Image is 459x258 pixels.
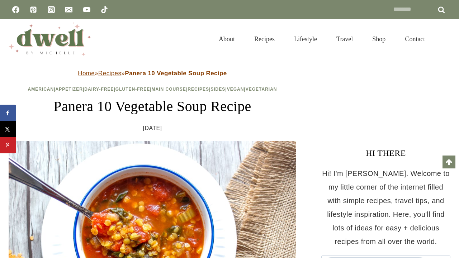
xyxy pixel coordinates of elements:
a: American [28,87,54,92]
time: [DATE] [143,123,162,134]
img: DWELL by michelle [9,23,91,56]
a: Lifestyle [284,27,327,52]
a: Contact [395,27,435,52]
p: Hi! I'm [PERSON_NAME]. Welcome to my little corner of the internet filled with simple recipes, tr... [321,167,450,248]
a: About [209,27,245,52]
nav: Primary Navigation [209,27,435,52]
h1: Panera 10 Vegetable Soup Recipe [9,96,296,117]
a: Main Course [152,87,186,92]
a: Home [78,70,95,77]
a: Instagram [44,3,58,17]
a: Facebook [9,3,23,17]
a: Gluten-Free [115,87,150,92]
span: | | | | | | | | [28,87,277,92]
a: Recipes [245,27,284,52]
button: View Search Form [438,33,450,45]
strong: Panera 10 Vegetable Soup Recipe [125,70,227,77]
span: » » [78,70,227,77]
a: Dairy-Free [84,87,114,92]
a: Recipes [188,87,209,92]
a: Sides [210,87,225,92]
a: Email [62,3,76,17]
a: YouTube [80,3,94,17]
a: Scroll to top [443,156,455,168]
a: Vegan [227,87,244,92]
a: Travel [327,27,363,52]
a: Vegetarian [246,87,277,92]
a: Shop [363,27,395,52]
a: Pinterest [26,3,41,17]
a: Appetizer [56,87,83,92]
a: Recipes [98,70,121,77]
h3: HI THERE [321,147,450,159]
a: TikTok [97,3,112,17]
